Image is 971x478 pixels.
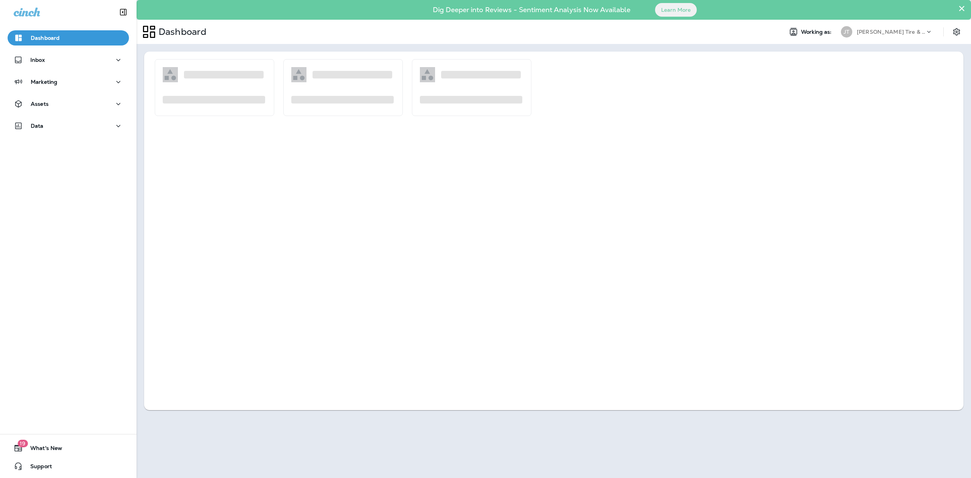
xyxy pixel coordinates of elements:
[23,445,62,454] span: What's New
[23,463,52,472] span: Support
[31,123,44,129] p: Data
[113,5,134,20] button: Collapse Sidebar
[8,459,129,474] button: Support
[857,29,925,35] p: [PERSON_NAME] Tire & Auto
[8,52,129,67] button: Inbox
[31,79,57,85] p: Marketing
[31,35,60,41] p: Dashboard
[411,9,652,11] p: Dig Deeper into Reviews - Sentiment Analysis Now Available
[156,26,206,38] p: Dashboard
[8,440,129,456] button: 19What's New
[950,25,963,39] button: Settings
[841,26,852,38] div: JT
[958,2,965,14] button: Close
[30,57,45,63] p: Inbox
[8,96,129,111] button: Assets
[8,74,129,89] button: Marketing
[801,29,833,35] span: Working as:
[655,3,697,17] button: Learn More
[8,118,129,133] button: Data
[31,101,49,107] p: Assets
[17,440,28,447] span: 19
[8,30,129,45] button: Dashboard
